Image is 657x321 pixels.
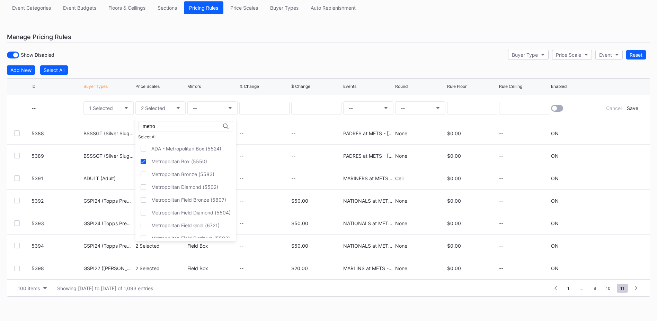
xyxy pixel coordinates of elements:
div: $0.00 [447,220,497,226]
div: GSPI22 ([PERSON_NAME] HR Rec TS Offer) [83,265,134,271]
div: None [395,265,445,271]
div: Metropolitan Field Diamond (5504) [151,210,231,215]
div: Select All [138,134,233,139]
div: $50.00 [291,243,341,249]
div: Metropolitan Field Gold (6721) [151,222,220,228]
div: $50.00 [291,220,341,226]
div: ... [574,285,589,291]
div: GSPI24 (Topps Premium Card Offer) [83,220,134,226]
div: None [395,220,445,226]
input: Search [143,123,203,129]
span: 1 [564,284,573,293]
div: -- [499,220,549,226]
span: 9 [590,284,600,293]
div: Metropolitan Field Platinum (5503) [151,235,230,241]
div: ON [551,243,559,249]
div: -- [239,265,290,271]
div: ON [551,220,559,226]
div: Metropolitan Field Bronze (5807) [151,197,226,203]
div: Field Box [187,265,238,271]
div: 2 Selected [135,265,186,271]
div: Showing [DATE] to [DATE] of 1,093 entries [57,285,153,291]
button: 100 items [14,284,50,293]
div: Field Box [187,243,238,249]
div: -- [239,220,290,226]
div: ADA - Metropolitan Box (5524) [151,146,221,152]
div: -- [499,265,549,271]
div: NATIONALS at METS - [DATE] [343,243,393,249]
div: 2 Selected [135,243,186,249]
div: -- [499,243,549,249]
div: $0.00 [447,265,497,271]
div: Metropolitan Box (5550) [151,158,207,164]
div: -- [239,243,290,249]
div: 5394 [32,243,82,249]
span: 11 [617,284,628,293]
div: Metropolitan Diamond (5502) [151,184,218,190]
div: $0.00 [447,243,497,249]
div: ON [551,265,559,271]
div: GSPI24 (Topps Premium Card Offer) [83,243,134,249]
span: 10 [602,284,614,293]
div: MARLINS at METS - [DATE] [343,265,393,271]
div: None [395,243,445,249]
div: NATIONALS at METS - [DATE] [343,220,393,226]
div: 5393 [32,220,82,226]
div: 5398 [32,265,82,271]
div: 100 items [18,285,40,291]
div: $20.00 [291,265,341,271]
div: Metropolitan Bronze (5583) [151,171,214,177]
